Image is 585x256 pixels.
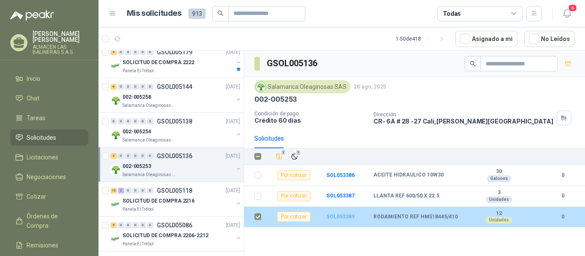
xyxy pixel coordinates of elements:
div: 5 [110,222,117,228]
button: 6 [559,6,575,21]
div: Todas [443,9,461,18]
button: No Leídos [524,31,575,47]
div: 0 [110,118,117,124]
b: 12 [469,210,528,217]
div: 6 [110,84,117,90]
b: 30 [469,168,528,175]
h1: Mis solicitudes [127,7,182,20]
a: 0 0 0 0 0 0 GSOL005138[DATE] Company Logo002-005254Salamanca Oleaginosas SAS [110,116,242,144]
div: 0 [125,118,131,124]
div: 0 [147,153,153,159]
p: GSOL005144 [157,84,192,90]
b: 0 [551,192,575,200]
span: Solicitudes [27,133,56,142]
div: 0 [140,153,146,159]
div: 0 [118,222,124,228]
div: 5 [110,49,117,55]
div: 0 [132,188,139,194]
div: 0 [132,153,139,159]
b: 0 [551,171,575,179]
a: 3 0 0 0 0 0 GSOL005136[DATE] Company Logo002-005253Salamanca Oleaginosas SAS [110,151,242,178]
b: RODAMIENTO REF HM518445/410 [373,214,458,221]
a: Chat [10,90,88,106]
div: 3 [110,153,117,159]
a: SOL053389 [326,214,355,220]
span: Remisiones [27,241,58,250]
p: CR- 6A # 28 -27 Cali , [PERSON_NAME][GEOGRAPHIC_DATA] [373,118,553,125]
div: Solicitudes [254,134,284,143]
span: 1 [281,149,287,156]
span: 913 [188,9,206,19]
b: LLANTA REF 600/50 X 22.5 [373,193,439,200]
p: Crédito 60 días [254,117,367,124]
div: 1 - 50 de 418 [396,32,448,46]
p: Salamanca Oleaginosas SAS [122,102,176,109]
a: SOL053387 [326,193,355,199]
b: 0 [551,213,575,221]
span: Licitaciones [27,153,58,162]
p: GSOL005086 [157,222,192,228]
p: Salamanca Oleaginosas SAS [122,171,176,178]
div: 0 [118,153,124,159]
div: 0 [118,84,124,90]
p: Panela El Trébol [122,68,154,74]
p: SOLICITUD DE COMPRA 2206-2212 [122,232,209,240]
a: 5 0 0 0 0 0 GSOL005179[DATE] Company LogoSOLICITUD DE COMPRA 2222Panela El Trébol [110,47,242,74]
p: 002-005253 [122,162,151,171]
a: Negociaciones [10,169,88,185]
p: 002-005258 [122,93,151,101]
div: 0 [132,49,139,55]
a: 5 0 0 0 0 0 GSOL005086[DATE] Company LogoSOLICITUD DE COMPRA 2206-2212Panela El Trébol [110,220,242,247]
a: Órdenes de Compra [10,208,88,234]
p: 002-005254 [122,128,151,136]
p: [DATE] [226,83,240,91]
p: SOLICITUD DE COMPRA 2222 [122,59,194,67]
img: Company Logo [256,82,266,91]
p: GSOL005118 [157,188,192,194]
div: 2 [118,188,124,194]
div: 0 [118,49,124,55]
a: SOL053386 [326,172,355,178]
div: 0 [125,84,131,90]
p: 002-005253 [254,95,297,104]
div: 0 [125,153,131,159]
p: GSOL005179 [157,49,192,55]
div: 0 [125,49,131,55]
button: Ignorar [289,151,300,162]
div: 0 [132,84,139,90]
div: 0 [147,84,153,90]
img: Company Logo [110,165,121,175]
a: 6 0 0 0 0 0 GSOL005144[DATE] Company Logo002-005258Salamanca Oleaginosas SAS [110,82,242,109]
p: Panela El Trébol [122,241,154,247]
span: search [470,61,476,67]
p: [DATE] [226,187,240,195]
p: [PERSON_NAME] [PERSON_NAME] [33,31,88,43]
p: GSOL005138 [157,118,192,124]
h3: GSOL005136 [267,57,319,70]
div: 0 [147,188,153,194]
a: Inicio [10,71,88,87]
button: Asignado a mi [455,31,517,47]
div: 0 [147,222,153,228]
div: Salamanca Oleaginosas SAS [254,80,350,93]
div: 0 [147,118,153,124]
p: Salamanca Oleaginosas SAS [122,137,176,144]
a: Solicitudes [10,129,88,146]
a: Remisiones [10,237,88,253]
p: Panela El Trébol [122,206,154,213]
img: Company Logo [110,95,121,106]
p: Dirección [373,112,553,118]
span: Cotizar [27,192,46,201]
span: Chat [27,94,39,103]
div: Unidades [486,217,512,224]
span: search [218,10,224,16]
a: Cotizar [10,188,88,205]
div: 0 [140,222,146,228]
p: 26 ago, 2025 [354,83,386,91]
p: [DATE] [226,152,240,160]
a: 10 2 0 0 0 0 GSOL005118[DATE] Company LogoSOLICITUD DE COMPRA 2216Panela El Trébol [110,185,242,213]
span: Tareas [27,113,45,123]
